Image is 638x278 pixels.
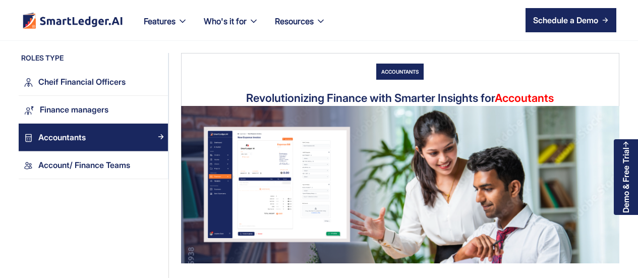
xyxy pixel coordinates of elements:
[533,14,598,26] div: Schedule a Demo
[19,124,168,151] a: AccountantsArrow Right Blue
[38,75,126,89] div: Cheif Financial Officers
[275,14,314,28] div: Resources
[158,106,164,112] img: Arrow Right Blue
[602,17,608,23] img: arrow right icon
[158,134,164,140] img: Arrow Right Blue
[40,103,108,117] div: Finance managers
[495,91,554,104] span: Accoutants
[158,161,164,168] img: Arrow Right Blue
[19,151,168,179] a: Account/ Finance TeamsArrow Right Blue
[621,147,630,213] div: Demo & Free Trial
[376,64,424,80] div: Accountants
[38,131,86,144] div: Accountants
[19,53,168,68] div: ROLES TYPE
[267,14,334,40] div: Resources
[204,14,247,28] div: Who's it for
[144,14,176,28] div: Features
[526,8,616,32] a: Schedule a Demo
[246,90,554,106] div: Revolutionizing Finance with Smarter Insights for
[38,158,130,172] div: Account/ Finance Teams
[19,96,168,124] a: Finance managersArrow Right Blue
[19,68,168,96] a: Cheif Financial OfficersArrow Right Blue
[136,14,196,40] div: Features
[196,14,267,40] div: Who's it for
[22,12,124,29] a: home
[22,12,124,29] img: footer logo
[158,78,164,84] img: Arrow Right Blue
